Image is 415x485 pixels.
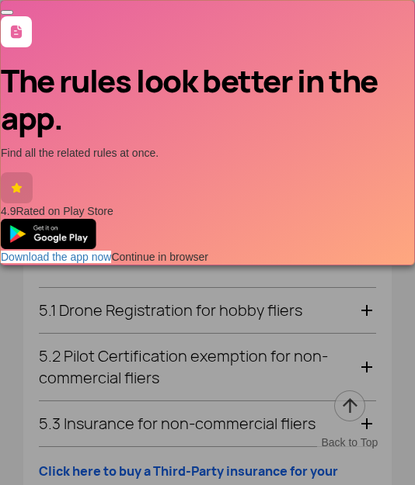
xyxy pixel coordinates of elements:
span: 4.9 [1,205,16,217]
span: Find all the related rules at once. [1,147,159,159]
img: ic_star.svg [1,172,33,203]
span: Rated on Play Store [16,205,113,217]
img: img_playstore.png [1,219,96,249]
a: Download the app now [1,251,111,263]
img: ic_rules.svg [1,16,32,47]
h3: The rules look better in the app. [1,63,414,137]
span: Continue in browser [111,251,208,263]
